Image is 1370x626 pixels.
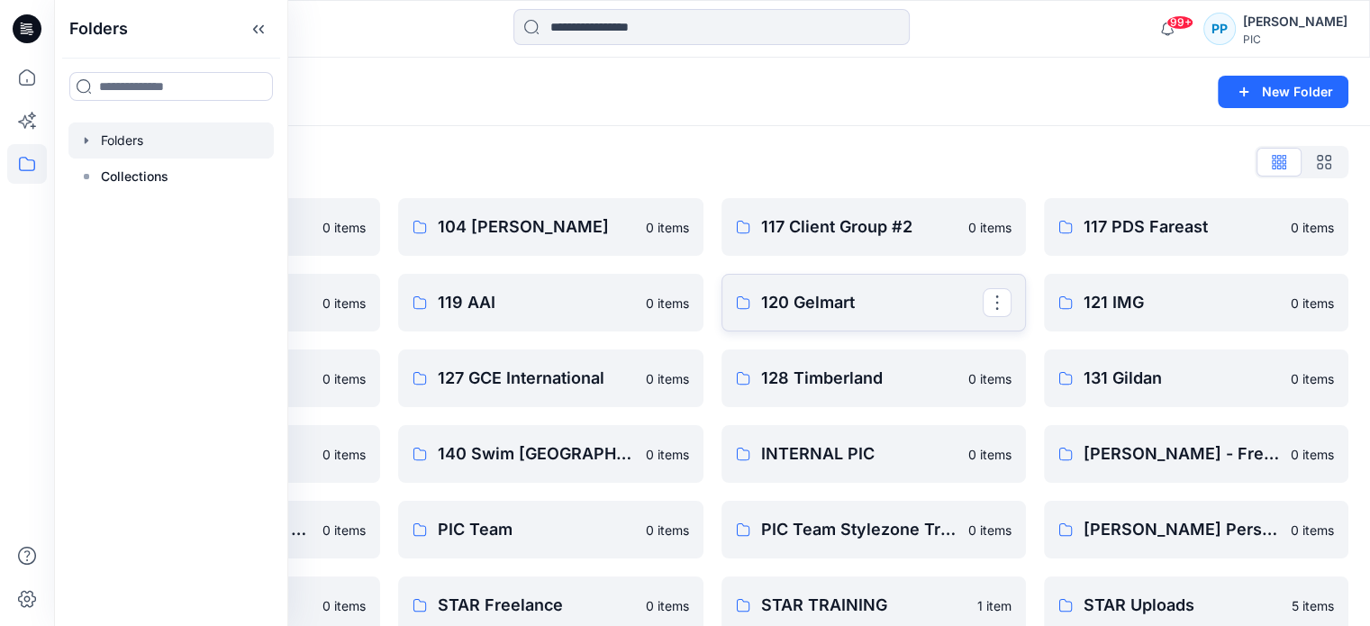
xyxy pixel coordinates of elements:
[761,366,957,391] p: 128 Timberland
[1291,445,1334,464] p: 0 items
[438,517,634,542] p: PIC Team
[721,425,1026,483] a: INTERNAL PIC0 items
[1166,15,1193,30] span: 99+
[761,214,957,240] p: 117 Client Group #2
[1243,32,1347,46] div: PIC
[721,274,1026,331] a: 120 Gelmart
[398,274,703,331] a: 119 AAI0 items
[398,501,703,558] a: PIC Team0 items
[1084,290,1280,315] p: 121 IMG
[101,166,168,187] p: Collections
[322,596,366,615] p: 0 items
[322,294,366,313] p: 0 items
[322,445,366,464] p: 0 items
[977,596,1012,615] p: 1 item
[1291,369,1334,388] p: 0 items
[646,445,689,464] p: 0 items
[1203,13,1236,45] div: PP
[1084,517,1280,542] p: [PERSON_NAME] Personal Zone
[646,218,689,237] p: 0 items
[1292,596,1334,615] p: 5 items
[968,445,1012,464] p: 0 items
[438,366,634,391] p: 127 GCE International
[1291,218,1334,237] p: 0 items
[398,349,703,407] a: 127 GCE International0 items
[721,349,1026,407] a: 128 Timberland0 items
[438,441,634,467] p: 140 Swim [GEOGRAPHIC_DATA]
[646,596,689,615] p: 0 items
[1044,274,1348,331] a: 121 IMG0 items
[1218,76,1348,108] button: New Folder
[398,425,703,483] a: 140 Swim [GEOGRAPHIC_DATA]0 items
[398,198,703,256] a: 104 [PERSON_NAME]0 items
[646,369,689,388] p: 0 items
[438,214,634,240] p: 104 [PERSON_NAME]
[721,198,1026,256] a: 117 Client Group #20 items
[761,517,957,542] p: PIC Team Stylezone Training
[761,290,983,315] p: 120 Gelmart
[968,521,1012,540] p: 0 items
[1291,294,1334,313] p: 0 items
[322,218,366,237] p: 0 items
[1084,593,1281,618] p: STAR Uploads
[761,441,957,467] p: INTERNAL PIC
[1044,198,1348,256] a: 117 PDS Fareast0 items
[968,218,1012,237] p: 0 items
[438,593,634,618] p: STAR Freelance
[968,369,1012,388] p: 0 items
[646,294,689,313] p: 0 items
[1044,501,1348,558] a: [PERSON_NAME] Personal Zone0 items
[761,593,966,618] p: STAR TRAINING
[1044,349,1348,407] a: 131 Gildan0 items
[1084,214,1280,240] p: 117 PDS Fareast
[1291,521,1334,540] p: 0 items
[646,521,689,540] p: 0 items
[1084,441,1280,467] p: [PERSON_NAME] - Freelance
[1243,11,1347,32] div: [PERSON_NAME]
[721,501,1026,558] a: PIC Team Stylezone Training0 items
[438,290,634,315] p: 119 AAI
[322,369,366,388] p: 0 items
[1044,425,1348,483] a: [PERSON_NAME] - Freelance0 items
[1084,366,1280,391] p: 131 Gildan
[322,521,366,540] p: 0 items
